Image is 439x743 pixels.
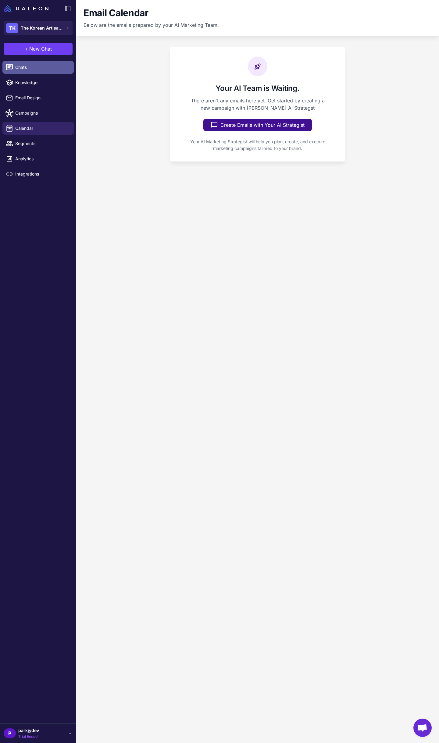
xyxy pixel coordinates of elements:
[2,91,74,104] a: Email Design
[4,728,16,738] div: P
[189,84,326,93] h2: Your AI Team is Waiting.
[15,110,69,116] span: Campaigns
[4,5,51,12] a: Raleon Logo
[15,171,69,177] span: Integrations
[2,61,74,74] a: Chats
[180,138,336,152] p: Your AI Marketing Strategist will help you plan, create, and execute marketing campaigns tailored...
[29,45,52,52] span: New Chat
[21,25,63,31] span: The Korean Artisans
[84,7,148,19] h1: Email Calendar
[4,21,73,35] button: TKThe Korean Artisans
[25,45,28,52] span: +
[84,21,219,29] p: Below are the emails prepared by your AI Marketing Team.
[2,137,74,150] a: Segments
[4,43,73,55] button: +New Chat
[2,122,74,135] a: Calendar
[15,140,69,147] span: Segments
[2,76,74,89] a: Knowledge
[2,107,74,119] a: Campaigns
[18,727,39,734] span: parkjydev
[203,119,312,131] button: Create Emails with Your AI Strategist
[413,719,432,737] div: 채팅 열기
[15,155,69,162] span: Analytics
[15,64,69,71] span: Chats
[2,152,74,165] a: Analytics
[189,97,326,112] p: There aren't any emails here yet. Get started by creating a new campaign with [PERSON_NAME] AI St...
[2,168,74,180] a: Integrations
[18,734,39,739] span: Trial Ended
[4,5,48,12] img: Raleon Logo
[15,94,69,101] span: Email Design
[15,125,69,132] span: Calendar
[6,23,18,33] div: TK
[15,79,69,86] span: Knowledge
